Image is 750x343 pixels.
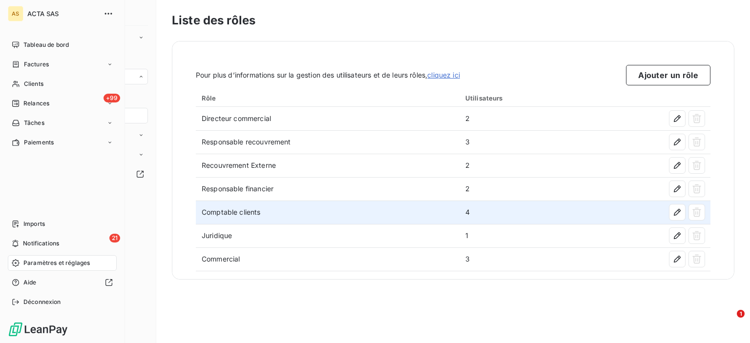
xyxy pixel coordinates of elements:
td: Responsable financier [196,177,459,201]
span: Paramètres et réglages [23,259,90,267]
td: Directeur commercial [196,107,459,130]
span: Paiements [24,138,54,147]
span: Déconnexion [23,298,61,306]
span: Notifications [23,239,59,248]
span: Tâches [24,119,44,127]
span: Relances [23,99,49,108]
span: Aide [23,278,37,287]
span: Pour plus d’informations sur la gestion des utilisateurs et de leurs rôles, [196,70,460,80]
a: cliquez ici [427,71,460,79]
span: 21 [109,234,120,242]
td: 3 [459,247,588,271]
td: Commercial [196,247,459,271]
span: 1 [737,310,745,318]
td: 4 [459,201,588,224]
td: 1 [459,224,588,247]
span: +99 [104,94,120,102]
iframe: Intercom live chat [717,310,740,333]
h3: Liste des rôles [172,12,734,29]
span: Clients [24,80,43,88]
button: Ajouter un rôle [626,65,710,85]
td: Juridique [196,224,459,247]
img: Logo LeanPay [8,322,68,337]
td: Responsable recouvrement [196,130,459,154]
td: 2 [459,177,588,201]
td: Comptable clients [196,201,459,224]
div: Rôle [202,94,454,102]
td: Recouvrement Externe [196,154,459,177]
a: Aide [8,275,117,290]
span: Tableau de bord [23,40,69,49]
td: 2 [459,154,588,177]
span: Imports [23,220,45,228]
div: Utilisateurs [465,94,582,102]
span: Factures [24,60,49,69]
td: 3 [459,130,588,154]
td: 2 [459,107,588,130]
span: ACTA SAS [27,10,98,18]
div: AS [8,6,23,21]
